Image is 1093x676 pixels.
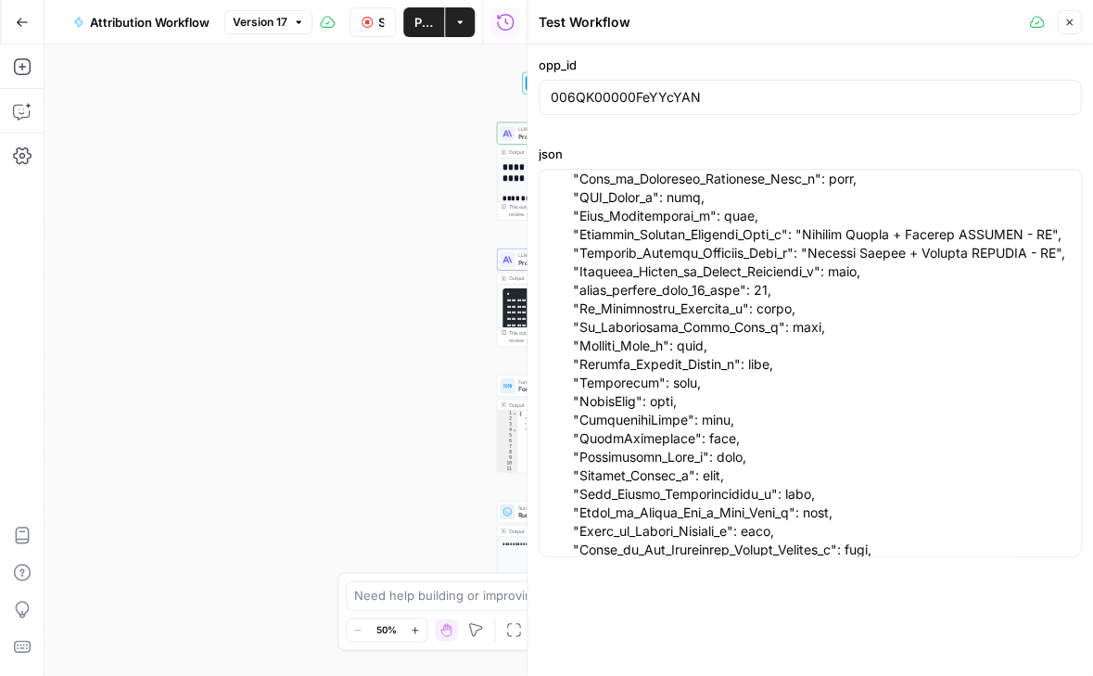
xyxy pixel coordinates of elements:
div: Output [509,527,615,534]
div: 5 [497,433,517,439]
div: 9 [497,455,517,461]
span: Toggle code folding, rows 4 through 18 [512,427,517,433]
label: opp_id [539,56,1081,74]
button: Stop Run [350,7,396,37]
div: 8 [497,450,517,455]
div: Output [509,401,615,408]
div: Output [509,274,615,282]
button: Publish [403,7,444,37]
span: Toggle code folding, rows 1 through 20 [512,411,517,416]
button: Version 17 [224,10,312,34]
span: Attribution Workflow [90,13,210,32]
div: This output is too large & has been abbreviated for review. to view the full content. [509,329,636,344]
span: Publish [414,13,433,32]
button: Attribution Workflow [62,7,221,37]
div: 11 [497,466,517,472]
div: 3 [497,422,517,427]
label: json [539,145,1081,163]
span: 50% [376,622,397,637]
div: 12 [497,472,517,478]
div: 10 [497,461,517,466]
div: Output [509,148,615,156]
div: This output is too large & has been abbreviated for review. to view the full content. [509,203,636,218]
span: Stop Run [378,13,384,32]
div: 4 [497,427,517,433]
div: Format JSONFormat JSONOutput{ "opp_id": "opp_name": "channel_weights": : : : : : : : : [497,375,641,473]
div: 2 [497,416,517,422]
div: 6 [497,439,517,444]
div: 7 [497,444,517,450]
span: Version 17 [233,14,287,31]
div: 1 [497,411,517,416]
